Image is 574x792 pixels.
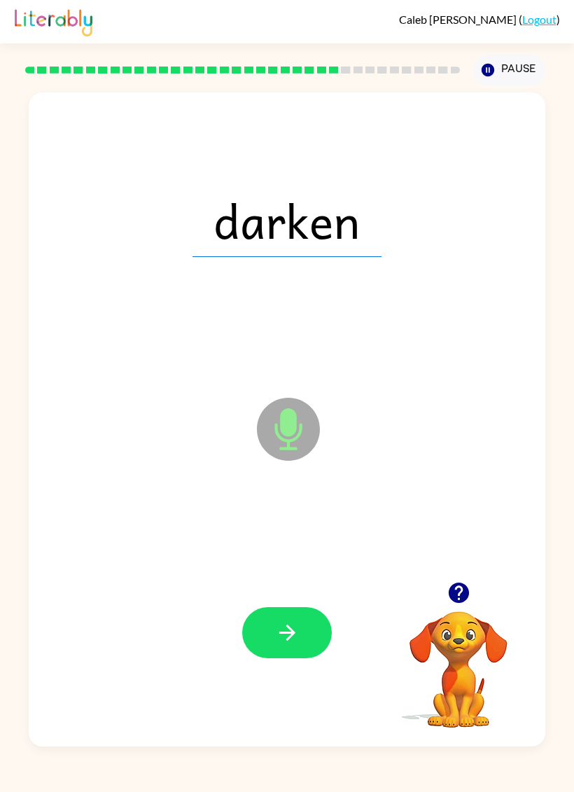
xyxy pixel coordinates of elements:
[399,13,519,26] span: Caleb [PERSON_NAME]
[522,13,556,26] a: Logout
[192,184,381,257] span: darken
[399,13,560,26] div: ( )
[473,54,545,86] button: Pause
[15,6,92,36] img: Literably
[388,590,528,730] video: Your browser must support playing .mp4 files to use Literably. Please try using another browser.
